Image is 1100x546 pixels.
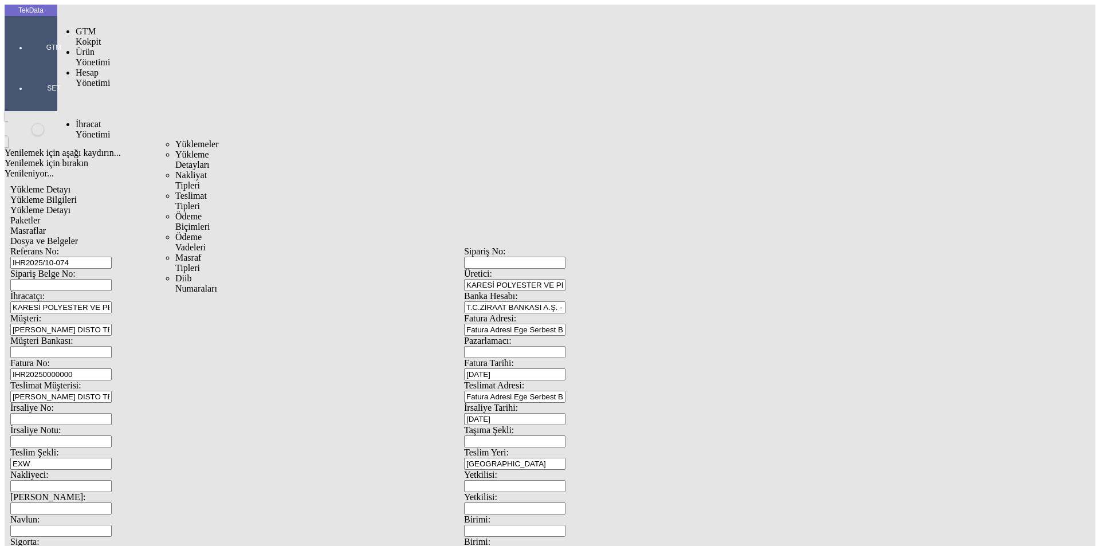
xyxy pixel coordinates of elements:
[5,148,924,158] div: Yenilemek için aşağı kaydırın...
[464,291,518,301] span: Banka Hesabı:
[10,492,86,502] span: [PERSON_NAME]:
[10,195,77,205] span: Yükleme Bilgileri
[464,470,497,480] span: Yetkilisi:
[76,47,110,67] span: Ürün Yönetimi
[464,380,524,390] span: Teslimat Adresi:
[10,336,73,345] span: Müşteri Bankası:
[175,273,217,293] span: Diib Numaraları
[76,26,101,46] span: GTM Kokpit
[464,269,492,278] span: Üretici:
[175,232,206,252] span: Ödeme Vadeleri
[464,447,509,457] span: Teslim Yeri:
[10,425,61,435] span: İrsaliye Notu:
[175,150,210,170] span: Yükleme Detayları
[464,492,497,502] span: Yetkilisi:
[175,170,207,190] span: Nakliyat Tipleri
[76,68,110,88] span: Hesap Yönetimi
[464,313,516,323] span: Fatura Adresi:
[175,139,219,149] span: Yüklemeler
[10,403,54,413] span: İrsaliye No:
[37,84,71,93] span: SET
[464,403,518,413] span: İrsaliye Tarihi:
[10,236,78,246] span: Dosya ve Belgeler
[10,215,40,225] span: Paketler
[10,313,41,323] span: Müşteri:
[10,514,40,524] span: Navlun:
[464,358,514,368] span: Fatura Tarihi:
[5,158,924,168] div: Yenilemek için bırakın
[10,358,50,368] span: Fatura No:
[175,191,207,211] span: Teslimat Tipleri
[10,246,59,256] span: Referans No:
[10,205,70,215] span: Yükleme Detayı
[175,253,201,273] span: Masraf Tipleri
[464,336,512,345] span: Pazarlamacı:
[10,269,76,278] span: Sipariş Belge No:
[464,246,505,256] span: Sipariş No:
[10,380,81,390] span: Teslimat Müşterisi:
[76,119,110,139] span: İhracat Yönetimi
[464,514,490,524] span: Birimi:
[5,6,57,15] div: TekData
[10,470,49,480] span: Nakliyeci:
[10,291,45,301] span: İhracatçı:
[10,447,59,457] span: Teslim Şekli:
[5,168,924,179] div: Yenileniyor...
[464,425,514,435] span: Taşıma Şekli:
[10,184,70,194] span: Yükleme Detayı
[175,211,210,231] span: Ödeme Biçimleri
[10,226,46,235] span: Masraflar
